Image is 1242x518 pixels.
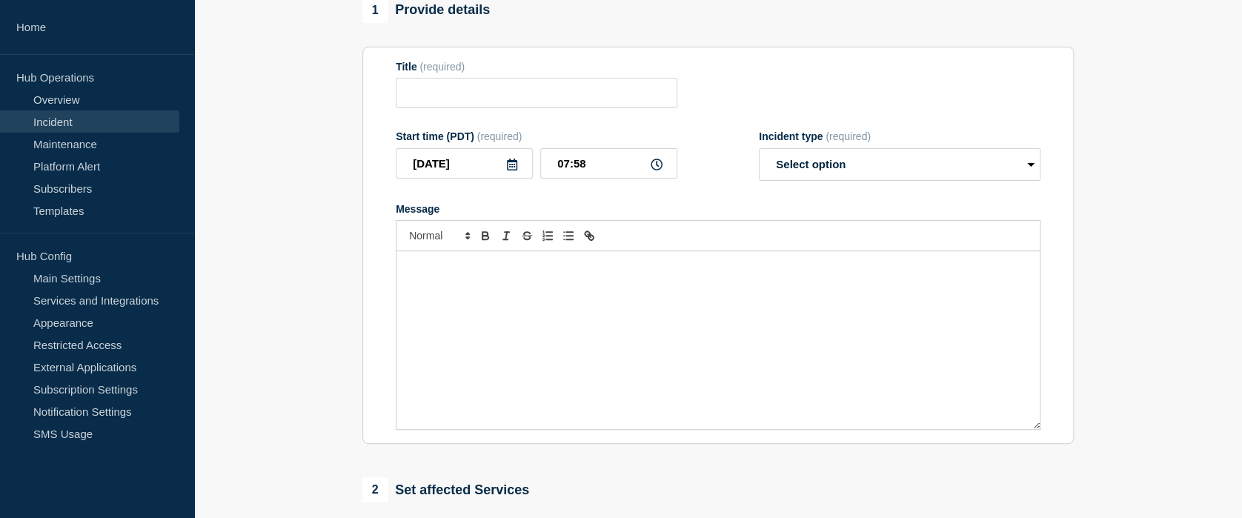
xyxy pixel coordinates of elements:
[540,148,677,179] input: HH:MM
[759,130,1040,142] div: Incident type
[396,61,677,73] div: Title
[558,227,579,245] button: Toggle bulleted list
[496,227,517,245] button: Toggle italic text
[579,227,600,245] button: Toggle link
[396,251,1040,429] div: Message
[517,227,537,245] button: Toggle strikethrough text
[362,477,529,502] div: Set affected Services
[759,148,1040,181] select: Incident type
[396,130,677,142] div: Start time (PDT)
[402,227,475,245] span: Font size
[396,148,533,179] input: YYYY-MM-DD
[537,227,558,245] button: Toggle ordered list
[477,130,522,142] span: (required)
[362,477,388,502] span: 2
[475,227,496,245] button: Toggle bold text
[396,203,1040,215] div: Message
[826,130,871,142] span: (required)
[396,78,677,108] input: Title
[419,61,465,73] span: (required)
